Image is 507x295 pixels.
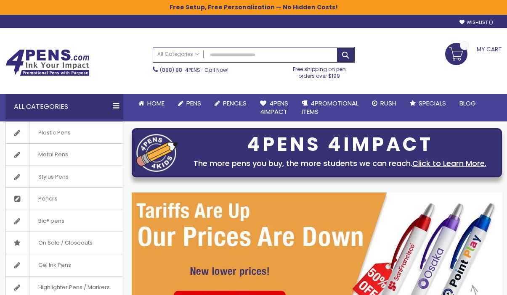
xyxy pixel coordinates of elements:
span: Plastic Pens [29,122,79,144]
a: Gel Ink Pens [6,254,123,276]
a: Specials [403,94,453,113]
a: Blog [453,94,483,113]
span: Metal Pens [29,144,77,166]
span: 4Pens 4impact [260,99,288,116]
span: Pens [186,99,201,108]
a: All Categories [153,47,204,61]
span: Bic® pens [29,210,73,232]
span: Pencils [223,99,247,108]
span: - Call Now! [160,66,228,74]
a: Home [132,94,171,113]
a: 4Pens4impact [253,94,295,121]
span: Stylus Pens [29,166,77,188]
a: Pencils [208,94,253,113]
span: Rush [380,99,396,108]
img: 4Pens Custom Pens and Promotional Products [5,49,90,76]
a: Pens [171,94,208,113]
a: Rush [365,94,403,113]
div: 4PENS 4IMPACT [183,136,497,153]
div: All Categories [5,94,123,119]
span: On Sale / Closeouts [29,232,101,254]
a: (888) 88-4PENS [160,66,200,74]
span: Gel Ink Pens [29,254,80,276]
span: All Categories [157,51,199,58]
span: Blog [459,99,476,108]
span: Pencils [29,188,66,210]
span: Specials [419,99,446,108]
div: Free shipping on pen orders over $199 [284,63,355,79]
a: Click to Learn More. [412,158,486,169]
span: Home [147,99,165,108]
span: 4PROMOTIONAL ITEMS [302,99,358,116]
img: four_pen_logo.png [136,134,178,172]
a: Metal Pens [6,144,123,166]
a: Pencils [6,188,123,210]
a: Stylus Pens [6,166,123,188]
a: 4PROMOTIONALITEMS [295,94,365,121]
a: Plastic Pens [6,122,123,144]
a: Bic® pens [6,210,123,232]
div: The more pens you buy, the more students we can reach. [183,158,497,169]
a: On Sale / Closeouts [6,232,123,254]
a: Wishlist [459,19,493,26]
